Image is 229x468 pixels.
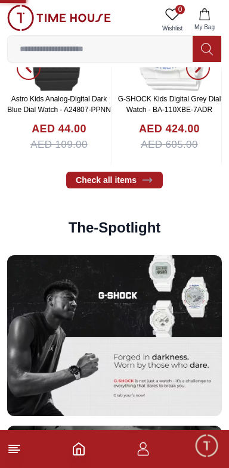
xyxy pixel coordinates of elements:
[7,255,222,416] img: First Banner
[190,23,219,32] span: My Bag
[118,95,221,114] a: G-SHOCK Kids Digital Grey Dial Watch - BA-110XBE-7ADR
[194,433,220,459] div: Chat Widget
[69,218,161,237] h2: The-Spotlight
[32,121,86,137] h4: AED 44.00
[141,137,198,153] span: AED 605.00
[72,442,86,456] a: Home
[157,24,187,33] span: Wishlist
[157,5,187,35] a: 0Wishlist
[187,5,222,35] button: My Bag
[7,5,111,31] img: ...
[175,5,185,14] span: 0
[66,172,163,188] a: Check all items
[30,137,88,153] span: AED 109.00
[7,95,111,114] a: Astro Kids Analog-Digital Dark Blue Dial Watch - A24807-PPNN
[139,121,200,137] h4: AED 424.00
